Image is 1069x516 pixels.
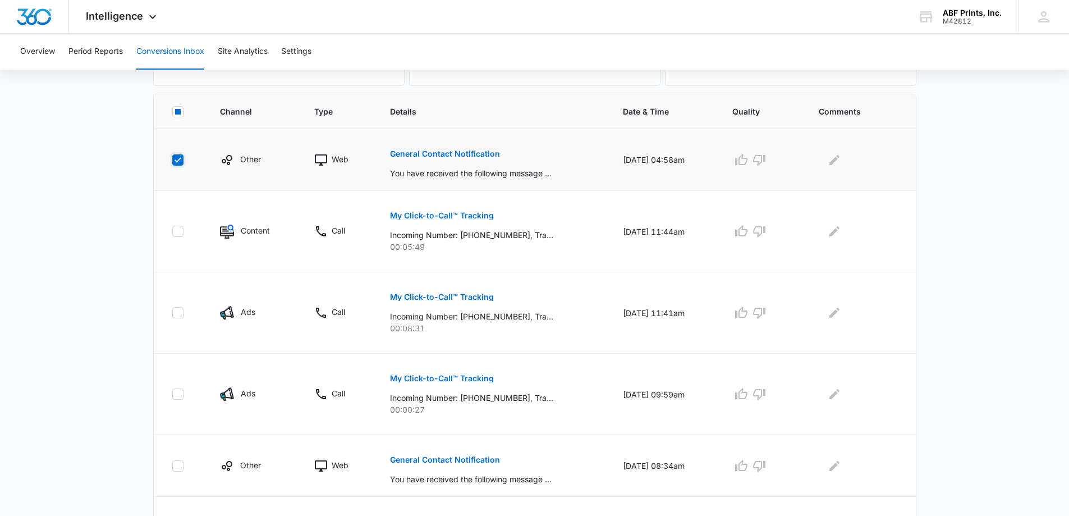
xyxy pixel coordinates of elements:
[609,435,719,497] td: [DATE] 08:34am
[390,241,596,253] p: 00:05:49
[390,212,494,220] p: My Click-to-Call™ Tracking
[332,225,345,236] p: Call
[241,306,255,318] p: Ads
[623,106,689,117] span: Date & Time
[220,106,271,117] span: Channel
[819,106,881,117] span: Comments
[390,150,500,158] p: General Contact Notification
[732,106,776,117] span: Quality
[332,387,345,399] p: Call
[68,34,123,70] button: Period Reports
[390,446,500,473] button: General Contact Notification
[390,392,553,404] p: Incoming Number: [PHONE_NUMBER], Tracking Number: [PHONE_NUMBER], Ring To: [PHONE_NUMBER], Caller...
[332,459,348,471] p: Web
[136,34,204,70] button: Conversions Inbox
[390,167,553,179] p: You have received the following message from your Web site: Overview, Date [DATE] 6: 58am, Commen...
[241,387,255,399] p: Ads
[390,106,580,117] span: Details
[825,151,843,169] button: Edit Comments
[943,17,1002,25] div: account id
[390,375,494,382] p: My Click-to-Call™ Tracking
[240,153,261,165] p: Other
[825,222,843,240] button: Edit Comments
[390,284,494,310] button: My Click-to-Call™ Tracking
[86,10,143,22] span: Intelligence
[390,202,494,229] button: My Click-to-Call™ Tracking
[332,153,348,165] p: Web
[609,191,719,272] td: [DATE] 11:44am
[240,459,261,471] p: Other
[314,106,347,117] span: Type
[390,293,494,301] p: My Click-to-Call™ Tracking
[825,304,843,322] button: Edit Comments
[390,310,553,322] p: Incoming Number: [PHONE_NUMBER], Tracking Number: [PHONE_NUMBER], Ring To: [PHONE_NUMBER], Caller...
[218,34,268,70] button: Site Analytics
[943,8,1002,17] div: account name
[390,473,553,485] p: You have received the following message from your Web site: Overview, Date [DATE] 10: 34am, Comme...
[390,404,596,415] p: 00:00:27
[609,354,719,435] td: [DATE] 09:59am
[609,129,719,191] td: [DATE] 04:58am
[390,140,500,167] button: General Contact Notification
[390,365,494,392] button: My Click-to-Call™ Tracking
[609,272,719,354] td: [DATE] 11:41am
[825,457,843,475] button: Edit Comments
[390,456,500,464] p: General Contact Notification
[390,229,553,241] p: Incoming Number: [PHONE_NUMBER], Tracking Number: [PHONE_NUMBER], Ring To: [PHONE_NUMBER], Caller...
[390,322,596,334] p: 00:08:31
[332,306,345,318] p: Call
[241,225,270,236] p: Content
[825,385,843,403] button: Edit Comments
[281,34,311,70] button: Settings
[20,34,55,70] button: Overview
